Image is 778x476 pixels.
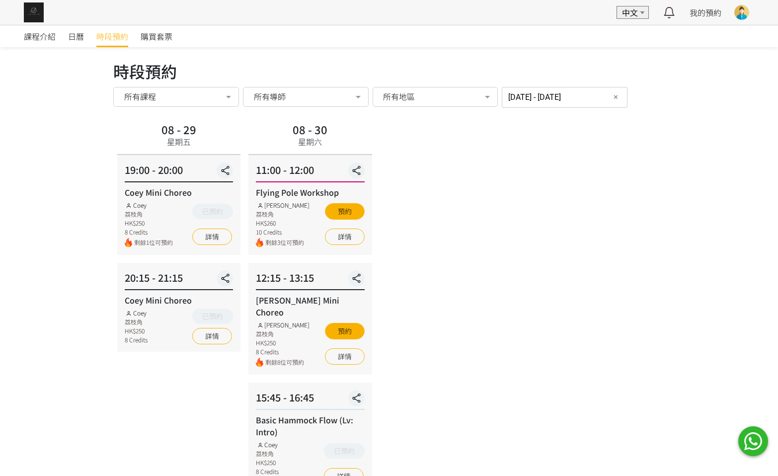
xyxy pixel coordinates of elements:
[125,317,148,326] div: 荔枝角
[293,124,327,135] div: 08 - 30
[125,294,233,306] div: Coey Mini Choreo
[256,320,310,329] div: [PERSON_NAME]
[325,323,365,339] button: 預約
[125,210,173,219] div: 荔枝角
[24,30,56,42] span: 課程介紹
[68,25,84,47] a: 日曆
[24,25,56,47] a: 課程介紹
[125,186,233,198] div: Coey Mini Choreo
[256,338,310,347] div: HK$250
[298,136,322,148] div: 星期六
[256,201,310,210] div: [PERSON_NAME]
[256,458,304,467] div: HK$250
[256,440,304,449] div: Coey
[125,201,173,210] div: Coey
[96,25,128,47] a: 時段預約
[68,30,84,42] span: 日曆
[256,228,310,237] div: 10 Credits
[256,414,364,438] div: Basic Hammock Flow (Lv: Intro)
[113,59,665,83] div: 時段預約
[192,229,232,245] a: 詳情
[134,238,173,247] span: 剩餘1位可預約
[613,92,619,102] span: ✕
[502,87,627,108] input: 篩選日期
[167,136,191,148] div: 星期五
[256,329,310,338] div: 荔枝角
[96,30,128,42] span: 時段預約
[256,467,304,476] div: 8 Credits
[256,347,310,356] div: 8 Credits
[125,238,132,247] img: fire.png
[325,229,365,245] a: 詳情
[125,309,148,317] div: Coey
[256,358,263,367] img: fire.png
[256,449,304,458] div: 荔枝角
[124,91,156,101] span: 所有課程
[325,348,365,365] a: 詳情
[125,326,148,335] div: HK$250
[325,203,365,220] button: 預約
[192,328,232,344] a: 詳情
[383,91,415,101] span: 所有地區
[256,238,263,247] img: fire.png
[265,358,310,367] span: 剩餘8位可預約
[256,210,310,219] div: 荔枝角
[141,25,172,47] a: 購買套票
[161,124,196,135] div: 08 - 29
[324,443,365,459] button: 已預約
[141,30,172,42] span: 購買套票
[125,219,173,228] div: HK$250
[690,6,721,18] a: 我的預約
[256,219,310,228] div: HK$260
[254,91,286,101] span: 所有導師
[256,294,364,318] div: [PERSON_NAME] Mini Choreo
[192,309,233,324] button: 已預約
[24,2,44,22] img: img_61c0148bb0266
[125,162,233,182] div: 19:00 - 20:00
[610,91,622,103] button: ✕
[125,228,173,237] div: 8 Credits
[125,270,233,290] div: 20:15 - 21:15
[192,204,233,219] button: 已預約
[256,390,364,410] div: 15:45 - 16:45
[125,335,148,344] div: 8 Credits
[256,186,364,198] div: Flying Pole Workshop
[265,238,310,247] span: 剩餘3位可預約
[256,162,364,182] div: 11:00 - 12:00
[256,270,364,290] div: 12:15 - 13:15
